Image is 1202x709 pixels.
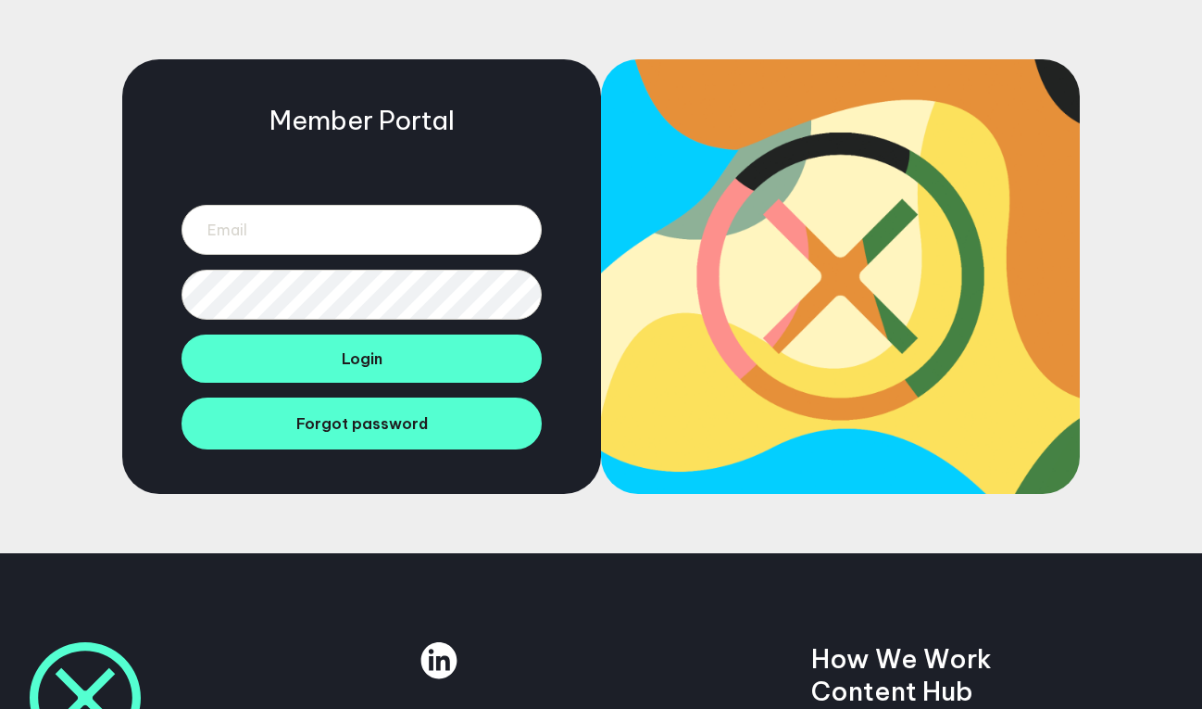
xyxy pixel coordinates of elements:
a: Forgot password [182,398,542,449]
span: Forgot password [296,414,428,433]
input: Email [182,205,542,255]
h5: Member Portal [269,104,455,136]
a: Content Hub [811,675,973,707]
a: How We Work [811,642,992,675]
span: Login [342,349,382,368]
button: Login [182,335,542,383]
